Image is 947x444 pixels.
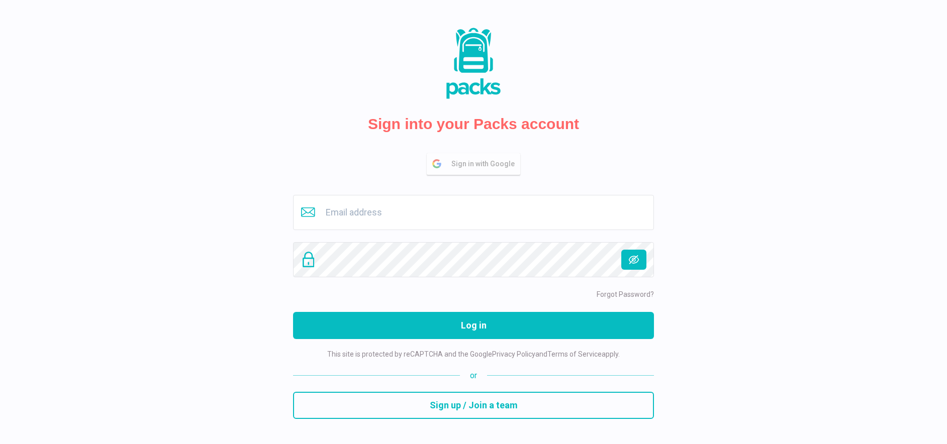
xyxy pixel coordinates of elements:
h2: Sign into your Packs account [368,115,579,133]
a: Privacy Policy [492,350,535,358]
input: Email address [293,195,654,230]
button: Log in [293,312,654,339]
button: Sign up / Join a team [293,392,654,419]
p: This site is protected by reCAPTCHA and the Google and apply. [327,349,620,360]
span: Sign in with Google [451,154,520,174]
a: Terms of Service [547,350,602,358]
button: Sign in with Google [427,153,520,175]
a: Forgot Password? [597,290,654,298]
img: Packs Logo [423,26,524,101]
span: or [460,370,487,382]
